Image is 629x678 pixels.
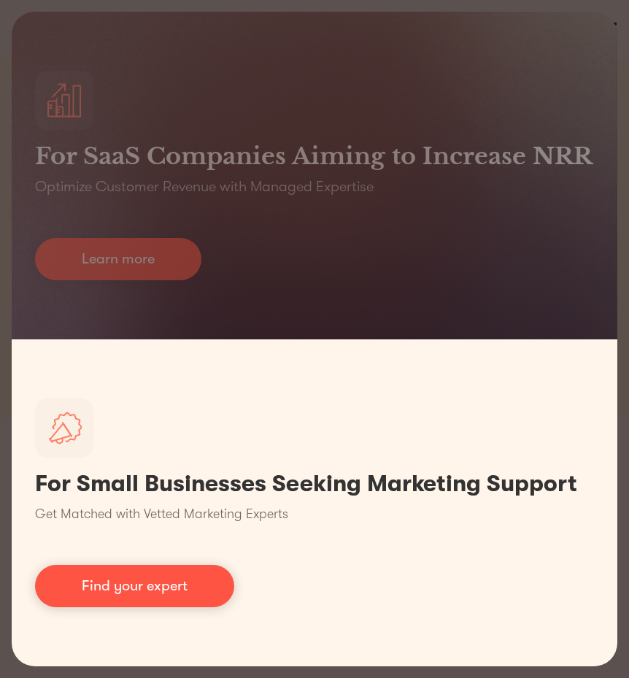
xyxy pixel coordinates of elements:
[35,469,577,498] h1: For Small Businesses Seeking Marketing Support
[35,177,374,197] p: Optimize Customer Revenue with Managed Expertise
[35,238,201,280] a: Learn more
[35,504,288,524] p: Get Matched with Vetted Marketing Experts
[35,565,234,607] a: Find your expert
[35,142,593,171] h3: For SaaS Companies Aiming to Increase NRR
